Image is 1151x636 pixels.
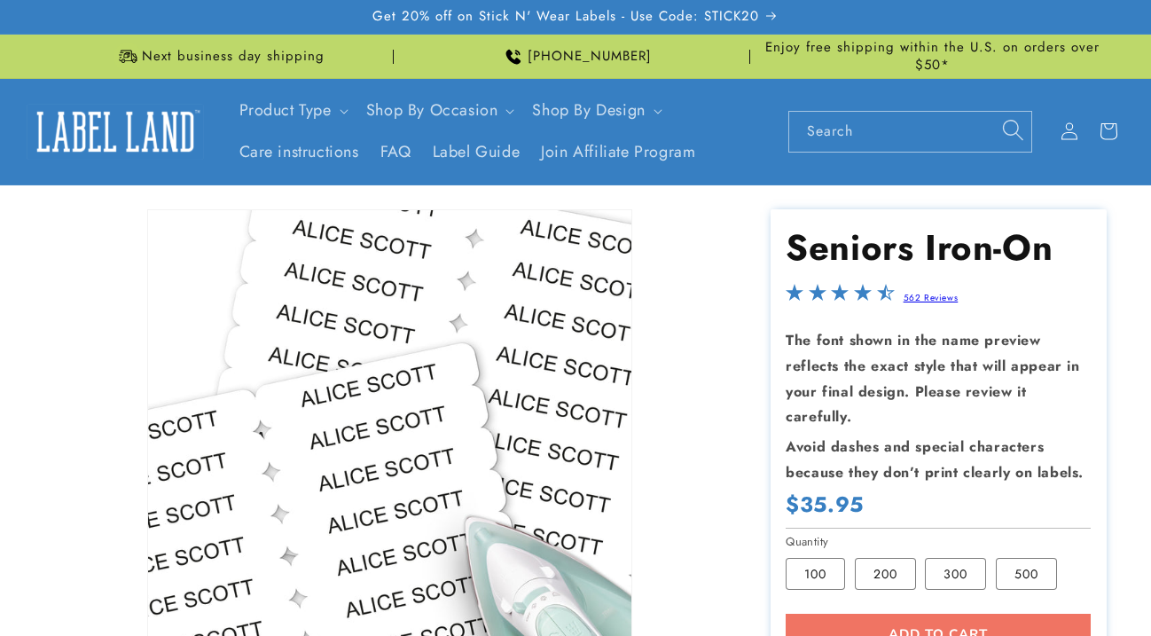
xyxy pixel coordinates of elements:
span: 4.4-star overall rating [786,288,894,309]
label: 500 [996,558,1057,590]
img: Label Land [27,104,204,159]
span: Care instructions [239,142,359,162]
a: FAQ [370,131,422,173]
h1: Seniors Iron-On [786,224,1091,271]
label: 200 [855,558,916,590]
span: Enjoy free shipping within the U.S. on orders over $50* [757,39,1107,74]
a: Shop By Design [532,98,645,122]
div: Announcement [44,35,394,78]
span: $35.95 [786,491,864,518]
a: Label Land [20,98,211,166]
span: FAQ [380,142,411,162]
summary: Shop By Design [521,90,669,131]
summary: Product Type [229,90,356,131]
strong: The font shown in the name preview reflects the exact style that will appear in your final design... [786,330,1079,427]
button: Search [993,111,1032,150]
label: 100 [786,558,845,590]
strong: Avoid dashes and special characters because they don’t print clearly on labels. [786,436,1084,483]
a: 562 Reviews [904,291,959,304]
div: Announcement [757,35,1107,78]
a: Product Type [239,98,332,122]
div: Announcement [401,35,750,78]
span: Get 20% off on Stick N' Wear Labels - Use Code: STICK20 [372,8,759,26]
a: Label Guide [422,131,531,173]
label: 300 [925,558,986,590]
span: Shop By Occasion [366,100,498,121]
legend: Quantity [786,533,830,551]
span: Next business day shipping [142,48,325,66]
span: Join Affiliate Program [541,142,695,162]
a: Care instructions [229,131,370,173]
span: [PHONE_NUMBER] [528,48,652,66]
a: Join Affiliate Program [530,131,706,173]
span: Label Guide [433,142,521,162]
summary: Shop By Occasion [356,90,522,131]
